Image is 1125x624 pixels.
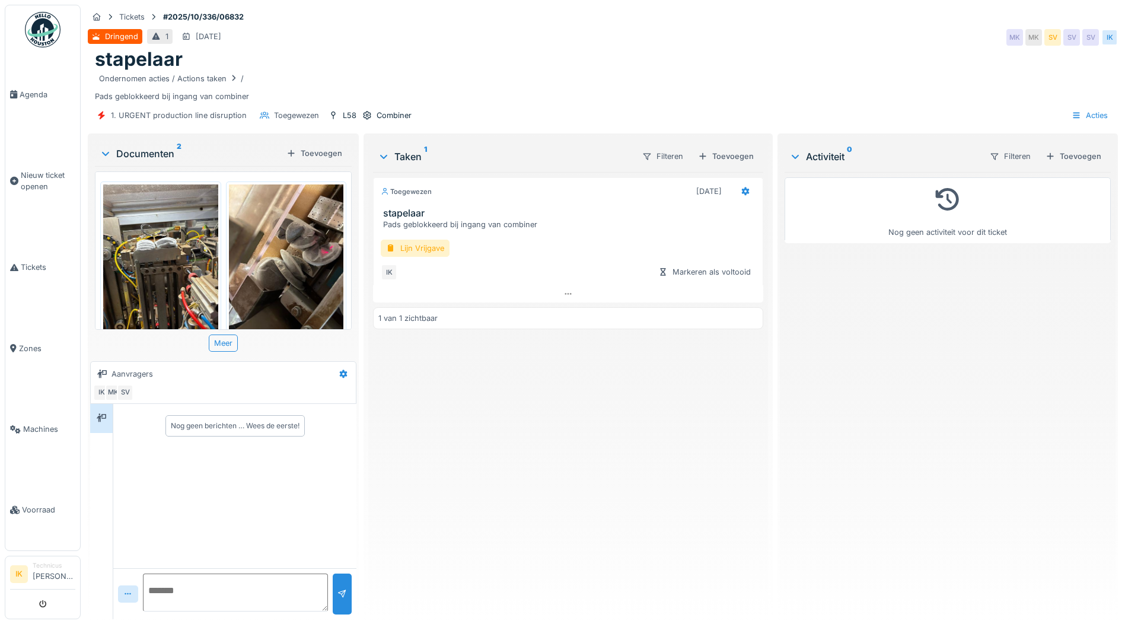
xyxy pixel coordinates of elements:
[158,11,248,23] strong: #2025/10/336/06832
[1101,29,1118,46] div: IK
[33,561,75,587] li: [PERSON_NAME]
[378,313,438,324] div: 1 van 1 zichtbaar
[282,145,347,161] div: Toevoegen
[93,384,110,401] div: IK
[381,264,397,281] div: IK
[119,11,145,23] div: Tickets
[1041,148,1106,164] div: Toevoegen
[1082,29,1099,46] div: SV
[25,12,60,47] img: Badge_color-CXgf-gQk.svg
[377,110,412,121] div: Combiner
[5,389,80,470] a: Machines
[117,384,133,401] div: SV
[381,240,450,257] div: Lijn Vrijgave
[984,148,1036,165] div: Filteren
[792,183,1103,238] div: Nog geen activiteit voor dit ticket
[343,110,356,121] div: L58
[383,219,758,230] div: Pads geblokkeerd bij ingang van combiner
[95,71,1111,102] div: Pads geblokkeerd bij ingang van combiner
[23,424,75,435] span: Machines
[381,187,432,197] div: Toegewezen
[111,110,247,121] div: 1. URGENT production line disruption
[5,308,80,389] a: Zones
[654,264,756,280] div: Markeren als voltooid
[847,149,852,164] sup: 0
[693,148,759,164] div: Toevoegen
[229,184,344,338] img: 9lrsbvsprk8s2qycdh0jfta8mpte
[99,73,244,84] div: Ondernomen acties / Actions taken /
[95,48,183,71] h1: stapelaar
[274,110,319,121] div: Toegewezen
[5,227,80,308] a: Tickets
[165,31,168,42] div: 1
[10,565,28,583] li: IK
[5,135,80,227] a: Nieuw ticket openen
[1066,107,1113,124] div: Acties
[103,184,218,338] img: oe1b9yawl31yors2v3xf2w6v97si
[20,89,75,100] span: Agenda
[696,186,722,197] div: [DATE]
[22,504,75,515] span: Voorraad
[1044,29,1061,46] div: SV
[105,31,138,42] div: Dringend
[111,368,153,380] div: Aanvragers
[21,170,75,192] span: Nieuw ticket openen
[10,561,75,590] a: IK Technicus[PERSON_NAME]
[5,54,80,135] a: Agenda
[637,148,689,165] div: Filteren
[21,262,75,273] span: Tickets
[789,149,980,164] div: Activiteit
[1063,29,1080,46] div: SV
[19,343,75,354] span: Zones
[424,149,427,164] sup: 1
[196,31,221,42] div: [DATE]
[100,147,282,161] div: Documenten
[378,149,632,164] div: Taken
[171,421,299,431] div: Nog geen berichten … Wees de eerste!
[177,147,181,161] sup: 2
[209,335,238,352] div: Meer
[105,384,122,401] div: MK
[33,561,75,570] div: Technicus
[1025,29,1042,46] div: MK
[383,208,758,219] h3: stapelaar
[1006,29,1023,46] div: MK
[5,470,80,550] a: Voorraad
